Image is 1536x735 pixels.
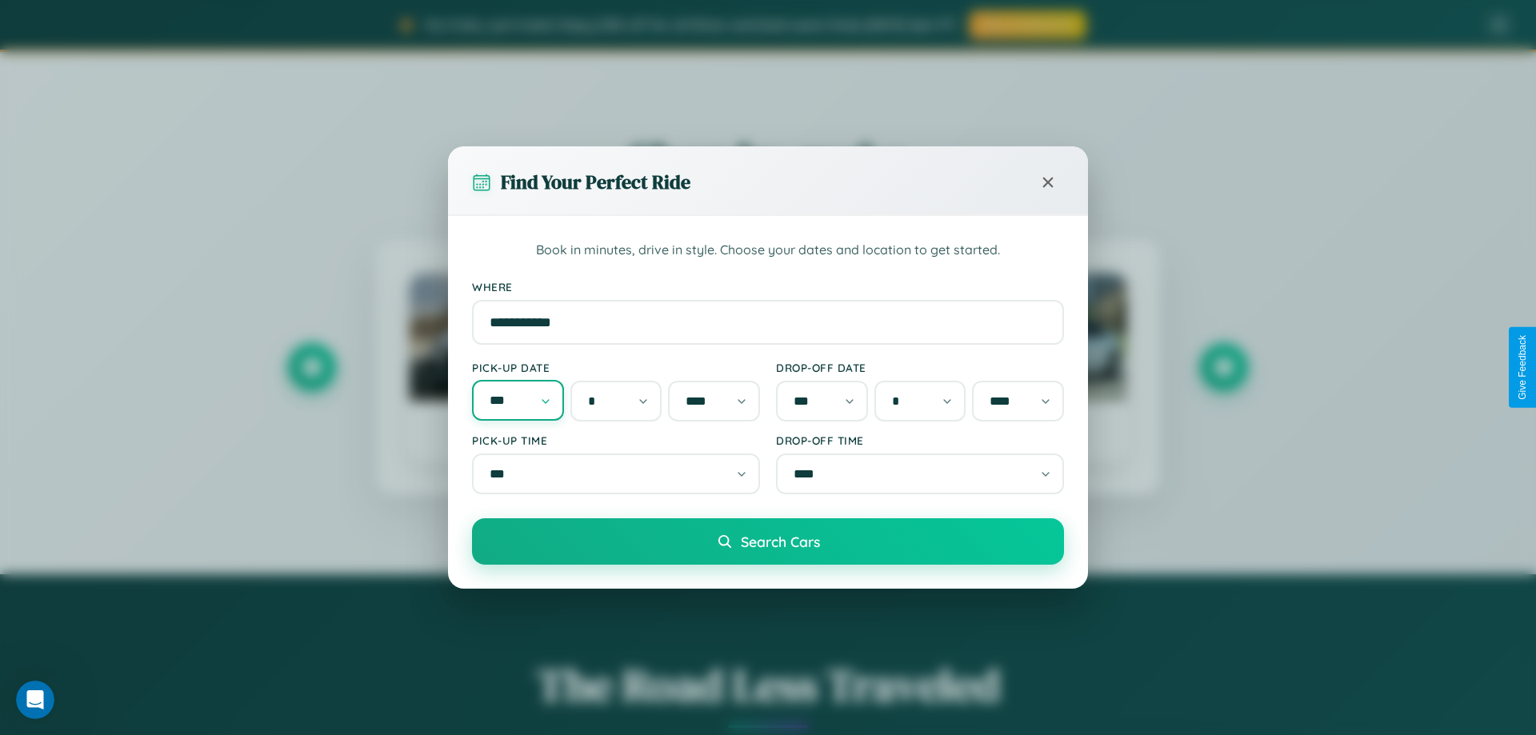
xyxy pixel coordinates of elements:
[472,240,1064,261] p: Book in minutes, drive in style. Choose your dates and location to get started.
[776,433,1064,447] label: Drop-off Time
[472,433,760,447] label: Pick-up Time
[741,533,820,550] span: Search Cars
[776,361,1064,374] label: Drop-off Date
[472,361,760,374] label: Pick-up Date
[472,518,1064,565] button: Search Cars
[501,169,690,195] h3: Find Your Perfect Ride
[472,280,1064,294] label: Where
